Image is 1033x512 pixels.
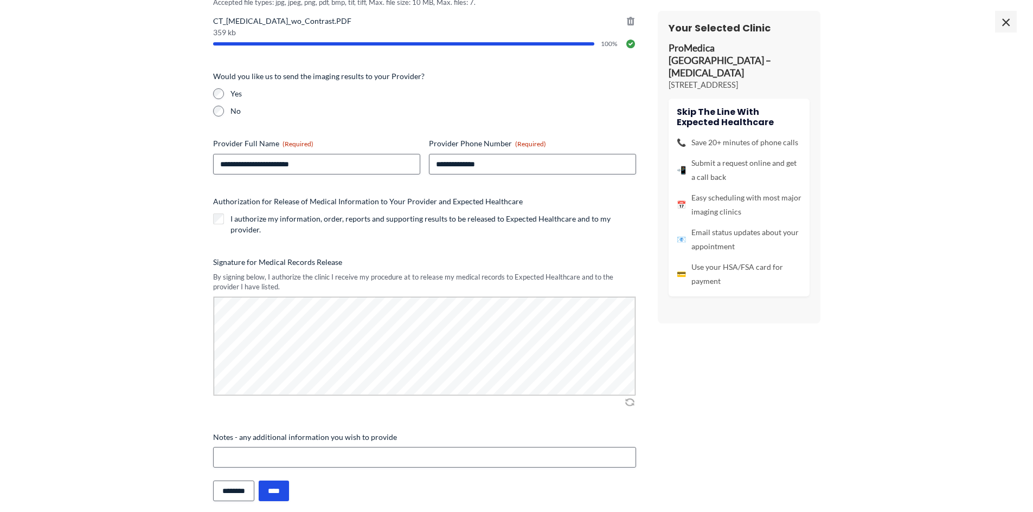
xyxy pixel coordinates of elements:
[669,22,810,34] h3: Your Selected Clinic
[515,140,546,148] span: (Required)
[230,213,636,235] label: I authorize my information, order, reports and supporting results to be released to Expected Heal...
[669,42,810,80] p: ProMedica [GEOGRAPHIC_DATA] – [MEDICAL_DATA]
[213,272,636,292] div: By signing below, I authorize the clinic I receive my procedure at to release my medical records ...
[230,106,636,116] label: No
[677,156,801,184] li: Submit a request online and get a call back
[230,88,636,99] label: Yes
[213,71,425,82] legend: Would you like us to send the imaging results to your Provider?
[601,41,619,47] span: 100%
[677,191,801,219] li: Easy scheduling with most major imaging clinics
[677,135,686,150] span: 📞
[213,138,420,149] label: Provider Full Name
[213,16,636,27] span: CT_[MEDICAL_DATA]_wo_Contrast.PDF
[213,432,636,443] label: Notes - any additional information you wish to provide
[429,138,636,149] label: Provider Phone Number
[677,232,686,247] span: 📧
[677,225,801,254] li: Email status updates about your appointment
[213,196,523,207] legend: Authorization for Release of Medical Information to Your Provider and Expected Healthcare
[677,260,801,288] li: Use your HSA/FSA card for payment
[995,11,1017,33] span: ×
[677,163,686,177] span: 📲
[677,198,686,212] span: 📅
[677,135,801,150] li: Save 20+ minutes of phone calls
[677,107,801,127] h4: Skip the line with Expected Healthcare
[283,140,313,148] span: (Required)
[669,80,810,90] p: [STREET_ADDRESS]
[677,267,686,281] span: 💳
[623,397,636,407] img: Clear Signature
[213,29,636,36] span: 359 kb
[213,257,636,268] label: Signature for Medical Records Release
